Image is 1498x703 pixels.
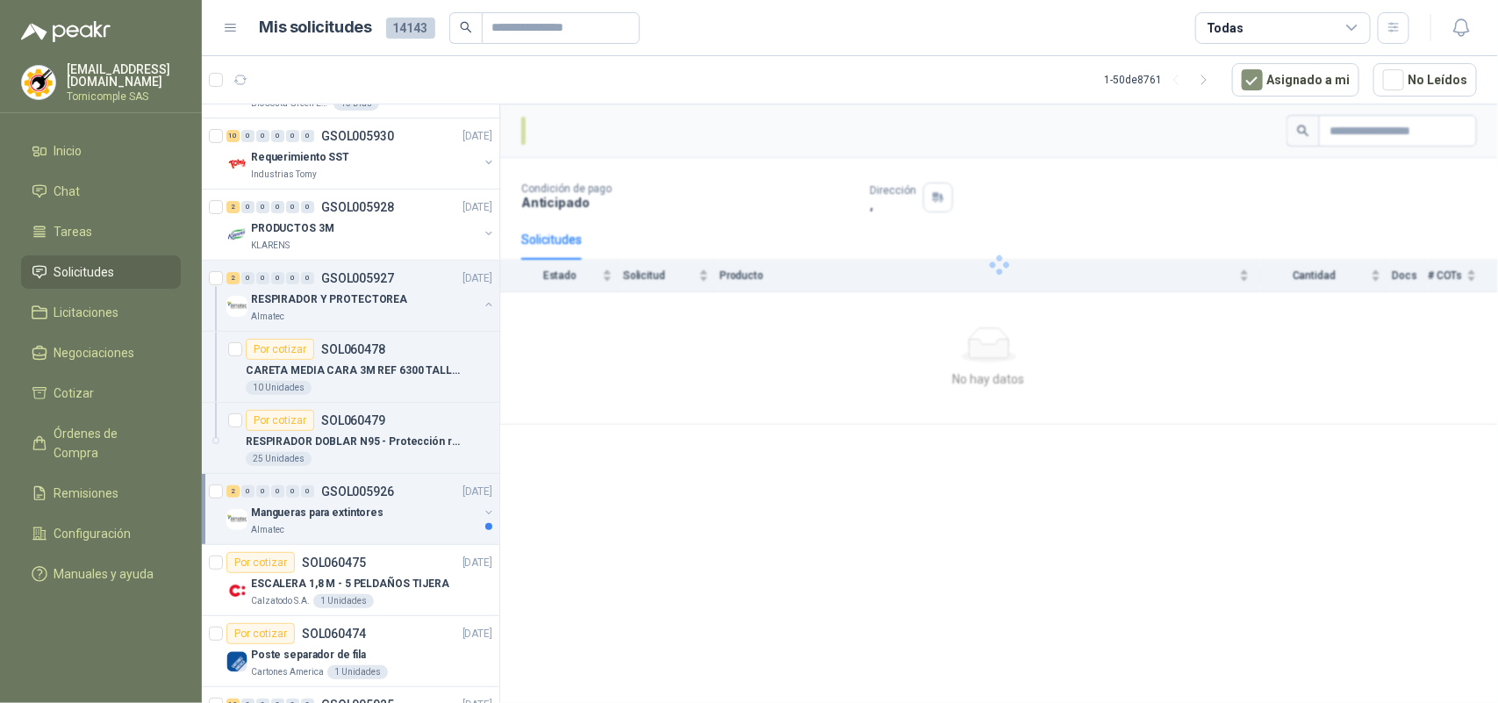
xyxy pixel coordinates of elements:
p: [EMAIL_ADDRESS][DOMAIN_NAME] [67,63,181,88]
span: 14143 [386,18,435,39]
p: SOL060474 [302,628,366,640]
img: Logo peakr [21,21,111,42]
div: 0 [241,130,254,142]
a: 2 0 0 0 0 0 GSOL005927[DATE] Company LogoRESPIRADOR Y PROTECTOREAAlmatec [226,268,496,324]
a: Por cotizarSOL060475[DATE] Company LogoESCALERA 1,8 M - 5 PELDAÑOS TIJERACalzatodo S.A.1 Unidades [202,545,499,616]
div: 0 [301,272,314,284]
a: Licitaciones [21,296,181,329]
img: Company Logo [226,509,247,530]
p: [DATE] [462,128,492,145]
div: 0 [301,485,314,498]
div: 0 [256,201,269,213]
a: Por cotizarSOL060478CARETA MEDIA CARA 3M REF 6300 TALLA L10 Unidades [202,332,499,403]
span: Órdenes de Compra [54,424,164,463]
span: Remisiones [54,484,119,503]
div: 10 [226,130,240,142]
p: SOL060475 [302,556,366,569]
div: 0 [241,485,254,498]
p: Calzatodo S.A. [251,594,310,608]
div: 1 - 50 de 8761 [1104,66,1218,94]
p: [DATE] [462,555,492,571]
p: KLARENS [251,239,290,253]
span: Negociaciones [54,343,135,362]
p: RESPIRADOR DOBLAR N95 - Protección respiratoria desechable N-95 [246,434,464,450]
p: GSOL005930 [321,130,394,142]
p: [DATE] [462,626,492,642]
a: Negociaciones [21,336,181,369]
div: 0 [271,485,284,498]
div: 0 [301,130,314,142]
p: PRODUCTOS 3M [251,220,334,237]
span: Tareas [54,222,93,241]
a: 10 0 0 0 0 0 GSOL005930[DATE] Company LogoRequerimiento SSTIndustrias Tomy [226,126,496,182]
a: Inicio [21,134,181,168]
div: 1 Unidades [327,665,388,679]
a: Tareas [21,215,181,248]
div: 0 [241,201,254,213]
p: [DATE] [462,484,492,500]
p: Mangueras para extintores [251,505,383,521]
div: 0 [241,272,254,284]
span: Manuales y ayuda [54,564,154,584]
div: 0 [286,272,299,284]
div: 2 [226,485,240,498]
div: Todas [1207,18,1244,38]
span: Cotizar [54,384,95,403]
p: GSOL005926 [321,485,394,498]
div: Por cotizar [226,623,295,644]
div: 0 [271,201,284,213]
p: Cartones America [251,665,324,679]
div: 25 Unidades [246,452,312,466]
p: SOL060478 [321,343,385,355]
span: Chat [54,182,81,201]
div: 0 [271,130,284,142]
p: Requerimiento SST [251,149,349,166]
div: 0 [271,272,284,284]
p: [DATE] [462,270,492,287]
a: 2 0 0 0 0 0 GSOL005928[DATE] Company LogoPRODUCTOS 3MKLARENS [226,197,496,253]
a: Por cotizarSOL060479RESPIRADOR DOBLAR N95 - Protección respiratoria desechable N-9525 Unidades [202,403,499,474]
span: search [460,21,472,33]
img: Company Logo [226,296,247,317]
p: RESPIRADOR Y PROTECTOREA [251,291,407,308]
div: Por cotizar [246,339,314,360]
div: 2 [226,201,240,213]
h1: Mis solicitudes [260,15,372,40]
div: 0 [256,272,269,284]
a: Remisiones [21,477,181,510]
p: Almatec [251,523,284,537]
p: CARETA MEDIA CARA 3M REF 6300 TALLA L [246,362,464,379]
p: [DATE] [462,199,492,216]
div: Por cotizar [246,410,314,431]
img: Company Logo [226,580,247,601]
a: 2 0 0 0 0 0 GSOL005926[DATE] Company LogoMangueras para extintoresAlmatec [226,481,496,537]
div: 0 [286,485,299,498]
span: Configuración [54,524,132,543]
a: Cotizar [21,377,181,410]
div: 0 [286,201,299,213]
p: Almatec [251,310,284,324]
img: Company Logo [226,651,247,672]
a: Chat [21,175,181,208]
a: Configuración [21,517,181,550]
div: Por cotizar [226,552,295,573]
div: 1 Unidades [313,594,374,608]
p: ESCALERA 1,8 M - 5 PELDAÑOS TIJERA [251,576,449,592]
span: Licitaciones [54,303,119,322]
img: Company Logo [22,66,55,99]
span: Inicio [54,141,82,161]
span: Solicitudes [54,262,115,282]
a: Por cotizarSOL060474[DATE] Company LogoPoste separador de filaCartones America1 Unidades [202,616,499,687]
div: 10 Unidades [246,381,312,395]
img: Company Logo [226,154,247,175]
div: 0 [256,485,269,498]
div: 0 [286,130,299,142]
button: Asignado a mi [1232,63,1359,97]
a: Órdenes de Compra [21,417,181,470]
button: No Leídos [1373,63,1477,97]
p: Industrias Tomy [251,168,317,182]
a: Solicitudes [21,255,181,289]
div: 0 [301,201,314,213]
a: Manuales y ayuda [21,557,181,591]
p: Tornicomple SAS [67,91,181,102]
